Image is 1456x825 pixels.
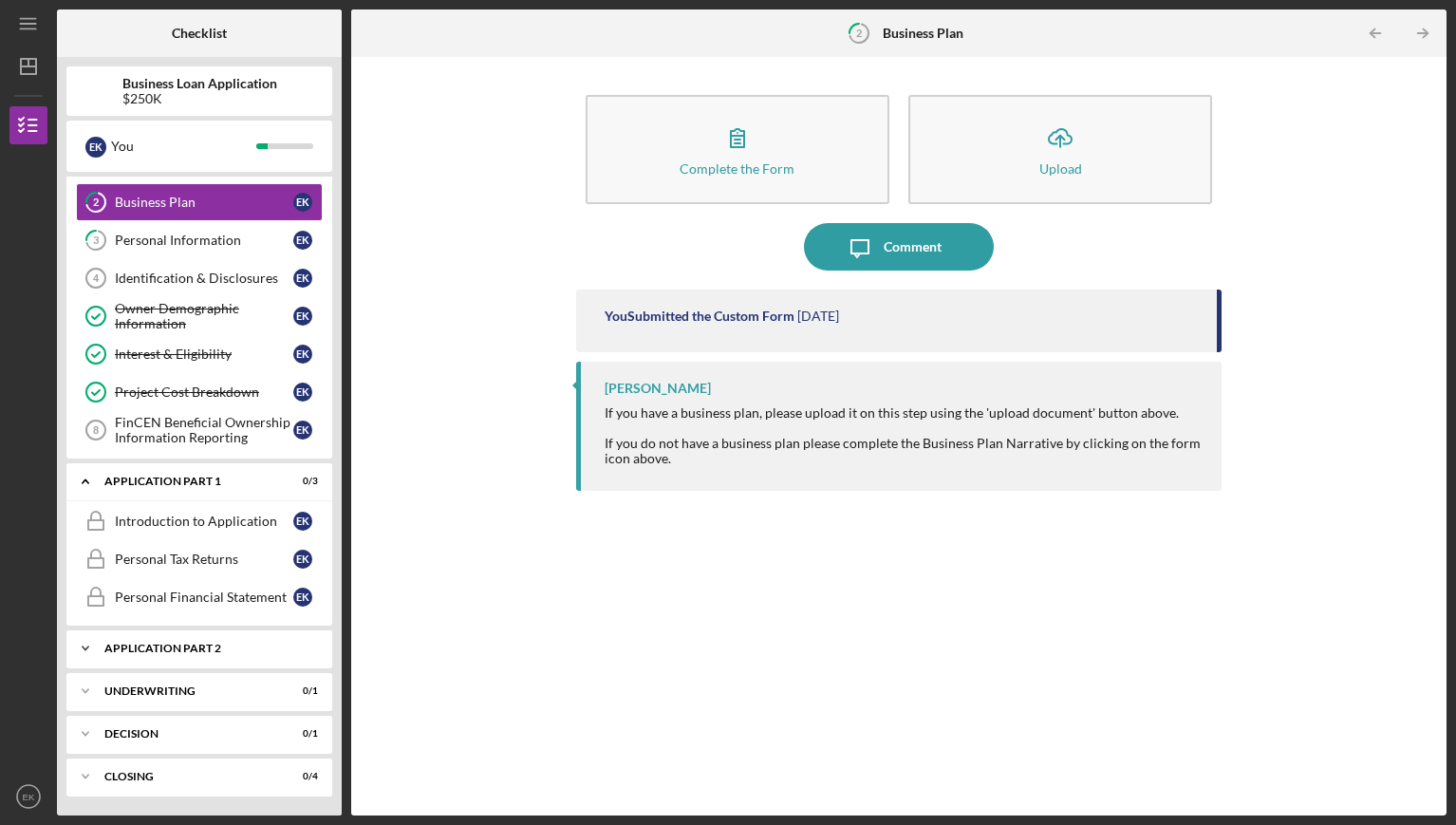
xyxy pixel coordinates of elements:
div: You Submitted the Custom Form [605,309,794,324]
div: E K [293,193,312,212]
div: Decision [104,728,271,740]
div: $250K [122,91,277,106]
div: Comment [884,223,942,271]
a: 4Identification & DisclosuresEK [76,259,323,297]
div: 0 / 4 [284,771,318,782]
div: FinCEN Beneficial Ownership Information Reporting [115,415,293,445]
div: You [111,130,256,162]
b: Business Loan Application [122,76,277,91]
button: Comment [804,223,994,271]
a: 2Business PlanEK [76,183,323,221]
b: Checklist [172,26,227,41]
a: 3Personal InformationEK [76,221,323,259]
tspan: 4 [93,272,100,284]
div: E K [293,421,312,440]
div: Application Part 2 [104,643,308,654]
div: Complete the Form [680,161,794,176]
div: [PERSON_NAME] [605,381,711,396]
button: Upload [908,95,1212,204]
time: 2025-08-11 21:45 [797,309,839,324]
div: Project Cost Breakdown [115,384,293,400]
div: Application Part 1 [104,476,271,487]
div: E K [293,231,312,250]
div: Underwriting [104,685,271,697]
div: E K [293,512,312,531]
tspan: 2 [93,197,99,209]
div: Personal Information [115,233,293,248]
div: Upload [1039,161,1082,176]
div: E K [293,383,312,402]
a: Introduction to ApplicationEK [76,502,323,540]
tspan: 3 [93,234,99,247]
div: 0 / 3 [284,476,318,487]
a: Project Cost BreakdownEK [76,373,323,411]
div: Interest & Eligibility [115,347,293,362]
div: 0 / 1 [284,685,318,697]
button: Complete the Form [586,95,889,204]
div: E K [293,588,312,607]
button: EK [9,778,47,816]
tspan: 8 [93,424,99,436]
a: 8FinCEN Beneficial Ownership Information ReportingEK [76,411,323,449]
b: Business Plan [883,26,963,41]
text: EK [23,792,35,802]
div: Closing [104,771,271,782]
a: Personal Financial StatementEK [76,578,323,616]
div: Business Plan [115,195,293,210]
div: Personal Financial Statement [115,590,293,605]
div: E K [293,307,312,326]
div: If you have a business plan, please upload it on this step using the 'upload document' button abo... [605,405,1203,466]
div: Personal Tax Returns [115,552,293,567]
div: Owner Demographic Information [115,301,293,331]
div: Introduction to Application [115,514,293,529]
a: Interest & EligibilityEK [76,335,323,373]
div: E K [293,269,312,288]
a: Owner Demographic InformationEK [76,297,323,335]
div: E K [293,345,312,364]
div: Identification & Disclosures [115,271,293,286]
div: E K [85,137,106,158]
a: Personal Tax ReturnsEK [76,540,323,578]
tspan: 2 [856,27,862,39]
div: 0 / 1 [284,728,318,740]
div: E K [293,550,312,569]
